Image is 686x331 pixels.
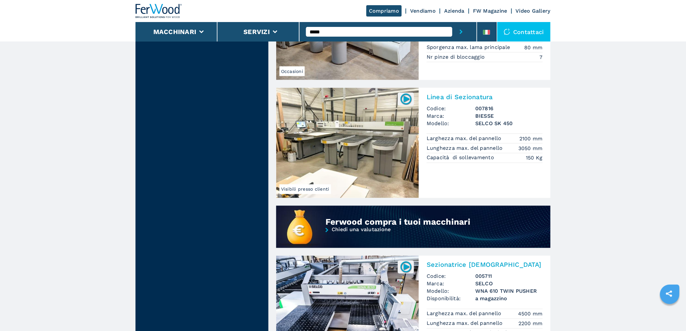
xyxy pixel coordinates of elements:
img: 007816 [400,93,412,105]
span: Visibili presso clienti [279,184,331,194]
p: Nr pinze di bloccaggio [427,53,487,61]
h3: 007816 [475,105,543,112]
img: Contattaci [504,29,510,35]
p: Sporgenza max. lama principale [427,44,512,51]
a: Compriamo [366,5,402,17]
h2: Sezionatrice [DEMOGRAPHIC_DATA] [427,261,543,269]
img: 005711 [400,261,412,273]
span: Codice: [427,273,475,280]
img: Linea di Sezionatura BIESSE SELCO SK 450 [276,88,419,198]
a: Vendiamo [410,8,436,14]
p: Lunghezza max. del pannello [427,145,504,152]
iframe: Chat [658,302,681,326]
em: 4500 mm [518,310,543,318]
p: Larghezza max. del pannello [427,135,503,142]
span: Marca: [427,280,475,288]
span: Disponibilità: [427,295,475,302]
a: Video Gallery [516,8,550,14]
a: Chiedi una valutazione [276,227,550,249]
span: Modello: [427,288,475,295]
p: Capacità di sollevamento [427,154,496,161]
h3: SELCO SK 450 [475,120,543,127]
em: 2100 mm [519,135,543,142]
span: Occasioni [279,66,305,76]
h3: 005711 [475,273,543,280]
button: Servizi [243,28,270,36]
em: 150 Kg [526,154,543,162]
p: Lunghezza max. del pannello [427,320,504,327]
em: 2200 mm [518,320,543,327]
span: Codice: [427,105,475,112]
h3: SELCO [475,280,543,288]
span: Marca: [427,112,475,120]
span: Modello: [427,120,475,127]
div: Contattaci [497,22,551,41]
div: Ferwood compra i tuoi macchinari [325,217,505,227]
a: FW Magazine [473,8,507,14]
span: a magazzino [475,295,543,302]
h2: Linea di Sezionatura [427,93,543,101]
em: 7 [540,53,543,61]
h3: WNA 610 TWIN PUSHER [475,288,543,295]
a: Azienda [444,8,465,14]
em: 80 mm [525,44,543,51]
h3: BIESSE [475,112,543,120]
button: Macchinari [153,28,196,36]
img: Ferwood [136,4,182,18]
button: submit-button [452,22,470,41]
a: Linea di Sezionatura BIESSE SELCO SK 450Visibili presso clienti007816Linea di SezionaturaCodice:0... [276,88,550,198]
em: 3050 mm [518,145,543,152]
a: sharethis [661,286,677,302]
p: Larghezza max. del pannello [427,310,503,317]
